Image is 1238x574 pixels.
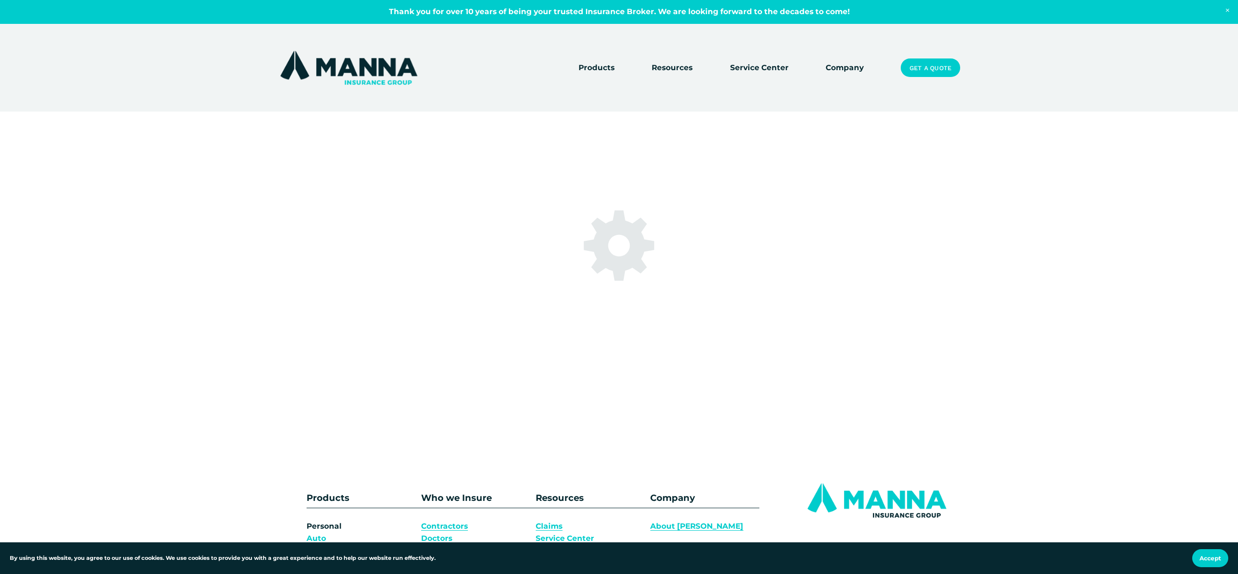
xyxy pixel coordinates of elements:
p: Who we Insure [421,491,530,505]
span: Resources [652,62,693,74]
a: Service Center [730,61,789,75]
a: Company [826,61,864,75]
a: Auto [307,533,326,545]
p: Company [650,491,759,505]
a: folder dropdown [652,61,693,75]
span: Accept [1199,555,1221,562]
a: folder dropdown [579,61,615,75]
p: Resources [536,491,645,505]
span: Products [579,62,615,74]
button: Accept [1192,549,1228,567]
a: Claims [536,520,562,533]
p: By using this website, you agree to our use of cookies. We use cookies to provide you with a grea... [10,554,436,563]
a: Get a Quote [901,58,960,77]
img: Manna Insurance Group [278,49,420,87]
a: About [PERSON_NAME] [650,520,743,533]
a: Service Center [536,533,594,545]
p: Products [307,491,387,505]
